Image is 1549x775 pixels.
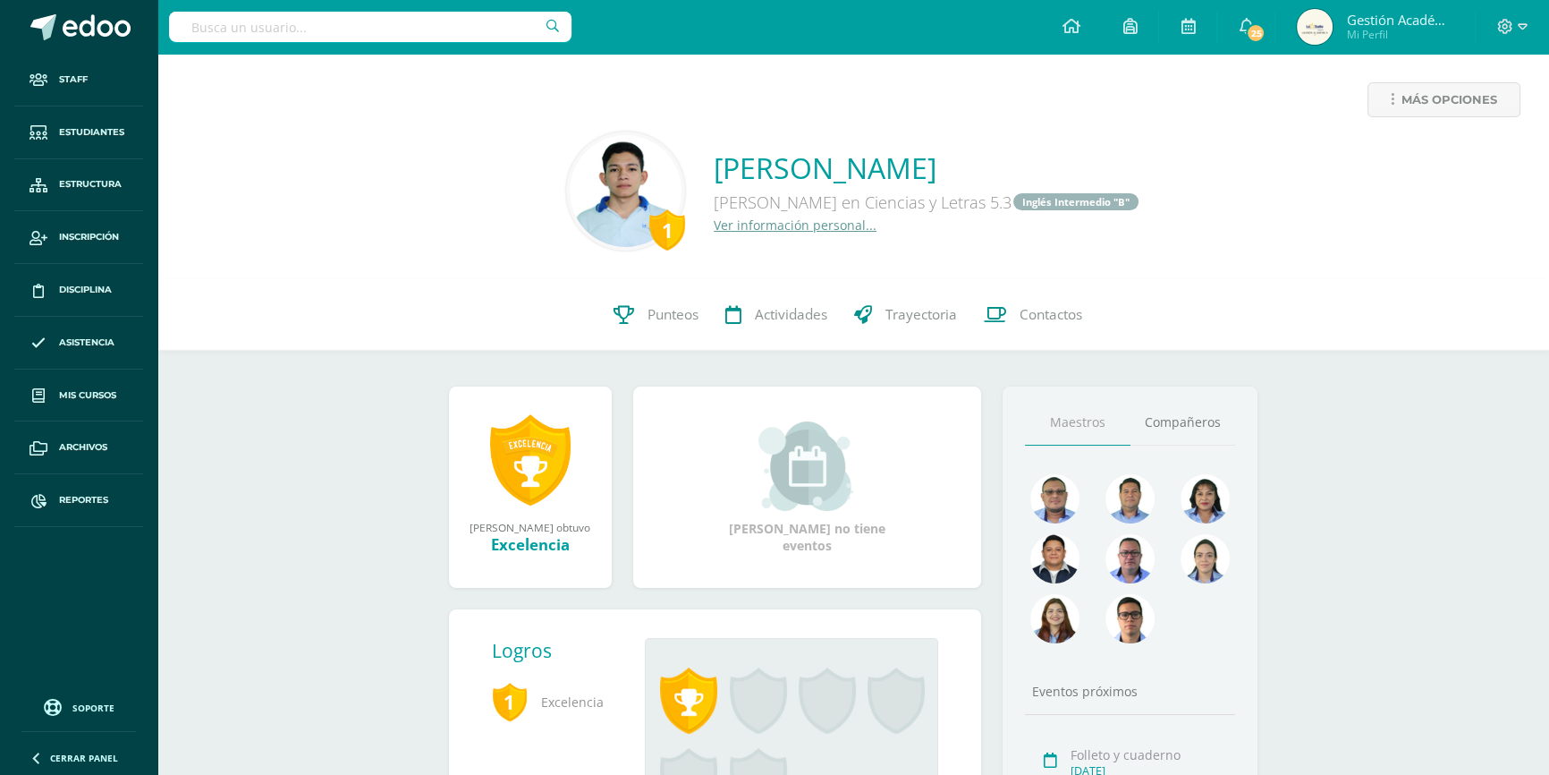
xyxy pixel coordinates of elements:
[758,422,856,511] img: event_small.png
[1297,9,1333,45] img: ff93632bf489dcbc5131d32d8a4af367.png
[570,135,681,247] img: 4327249c224434063d7872ba846c973e.png
[59,493,108,507] span: Reportes
[14,264,143,317] a: Disciplina
[59,440,107,455] span: Archivos
[1025,400,1130,446] a: Maestros
[1105,534,1155,583] img: 30ea9b988cec0d4945cca02c4e803e5a.png
[1105,594,1155,643] img: b3275fa016b95109afc471d3b448d7ac.png
[970,279,1096,351] a: Contactos
[1030,594,1079,643] img: a9adb280a5deb02de052525b0213cdb9.png
[14,211,143,264] a: Inscripción
[59,388,116,403] span: Mis cursos
[1020,305,1082,324] span: Contactos
[492,681,528,722] span: 1
[467,520,594,534] div: [PERSON_NAME] obtuvo
[1013,193,1138,210] a: Inglés Intermedio "B"
[1367,82,1520,117] a: Más opciones
[59,283,112,297] span: Disciplina
[72,702,114,714] span: Soporte
[14,106,143,159] a: Estudiantes
[59,230,119,244] span: Inscripción
[712,279,841,351] a: Actividades
[59,125,124,140] span: Estudiantes
[755,305,827,324] span: Actividades
[714,187,1140,217] div: [PERSON_NAME] en Ciencias y Letras 5.3
[14,474,143,527] a: Reportes
[59,72,88,87] span: Staff
[1071,746,1231,763] div: Folleto y cuaderno
[714,149,1140,187] a: [PERSON_NAME]
[492,638,631,663] div: Logros
[14,422,143,474] a: Archivos
[1346,11,1453,29] span: Gestión Académica
[648,305,698,324] span: Punteos
[1346,27,1453,42] span: Mi Perfil
[14,317,143,370] a: Asistencia
[169,12,571,42] input: Busca un usuario...
[1181,474,1230,524] img: 371adb901e00c108b455316ee4864f9b.png
[492,677,617,727] span: Excelencia
[1401,83,1497,116] span: Más opciones
[1181,534,1230,583] img: 375aecfb130304131abdbe7791f44736.png
[649,209,685,251] div: 1
[14,370,143,422] a: Mis cursos
[467,534,594,555] div: Excelencia
[59,336,114,350] span: Asistencia
[1030,534,1079,583] img: eccc7a2d5da755eac5968f4df6463713.png
[841,279,970,351] a: Trayectoria
[885,305,957,324] span: Trayectoria
[21,694,136,719] a: Soporte
[1246,23,1265,43] span: 25
[59,177,122,192] span: Estructura
[714,217,876,234] a: Ver información personal...
[1130,400,1236,446] a: Compañeros
[1105,474,1155,524] img: 2ac039123ac5bd71a02663c3aa063ac8.png
[50,752,118,764] span: Cerrar panel
[14,159,143,212] a: Estructura
[1025,683,1236,700] div: Eventos próximos
[1030,474,1079,524] img: 99962f3fa423c9b8099341731b303440.png
[600,279,712,351] a: Punteos
[14,54,143,106] a: Staff
[717,422,896,554] div: [PERSON_NAME] no tiene eventos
